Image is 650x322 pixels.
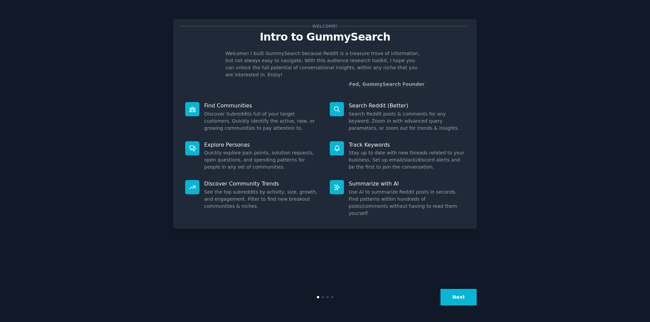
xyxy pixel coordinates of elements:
dd: Use AI to summarize Reddit posts in seconds. Find patterns within hundreds of posts/comments with... [349,189,465,217]
p: Intro to GummySearch [180,31,470,43]
span: Welcome! [311,23,339,30]
a: Fed, GummySearch Founder [349,81,425,87]
p: Search Reddit (Better) [349,102,465,109]
p: Welcome! I built GummySearch because Reddit is a treasure trove of information, but not always ea... [225,50,425,78]
dd: Search Reddit posts & comments for any keyword. Zoom in with advanced query parameters, or zoom o... [349,110,465,132]
button: Next [440,289,477,305]
div: - [347,81,425,88]
p: Track Keywords [349,141,465,148]
dd: Stay up to date with new threads related to your business. Set up email/slack/discord alerts and ... [349,149,465,171]
dd: Quickly explore pain points, solution requests, open questions, and spending patterns for people ... [204,149,320,171]
p: Explore Personas [204,141,320,148]
p: Find Communities [204,102,320,109]
p: Discover Community Trends [204,180,320,187]
p: Summarize with AI [349,180,465,187]
dd: Discover Subreddits full of your target customers. Quickly identify the active, new, or growing c... [204,110,320,132]
dd: See the top subreddits by activity, size, growth, and engagement. Filter to find new breakout com... [204,189,320,210]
